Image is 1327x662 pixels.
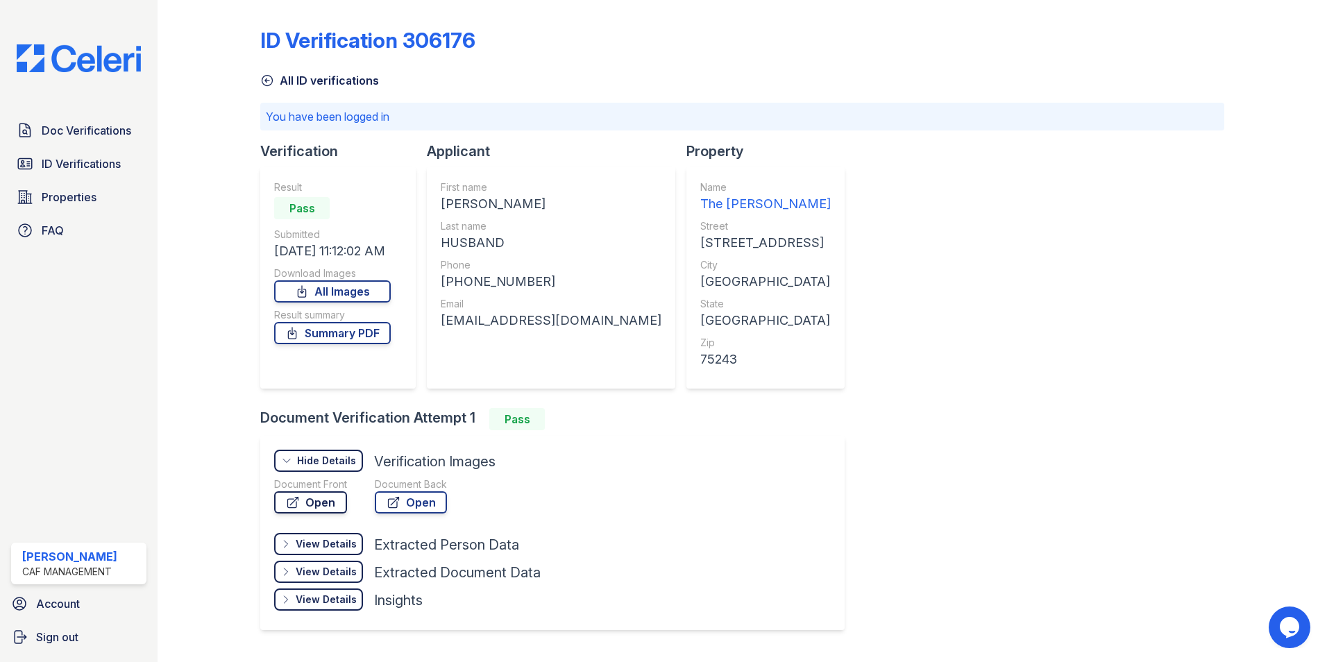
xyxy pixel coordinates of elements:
[260,28,475,53] div: ID Verification 306176
[11,117,146,144] a: Doc Verifications
[441,194,661,214] div: [PERSON_NAME]
[274,491,347,514] a: Open
[375,491,447,514] a: Open
[700,311,831,330] div: [GEOGRAPHIC_DATA]
[297,454,356,468] div: Hide Details
[42,155,121,172] span: ID Verifications
[274,280,391,303] a: All Images
[266,108,1219,125] p: You have been logged in
[686,142,856,161] div: Property
[374,591,423,610] div: Insights
[11,150,146,178] a: ID Verifications
[700,180,831,214] a: Name The [PERSON_NAME]
[700,350,831,369] div: 75243
[6,623,152,651] a: Sign out
[700,336,831,350] div: Zip
[441,233,661,253] div: HUSBAND
[42,189,96,205] span: Properties
[296,565,357,579] div: View Details
[274,180,391,194] div: Result
[260,72,379,89] a: All ID verifications
[22,548,117,565] div: [PERSON_NAME]
[441,297,661,311] div: Email
[296,593,357,606] div: View Details
[274,197,330,219] div: Pass
[374,452,496,471] div: Verification Images
[42,222,64,239] span: FAQ
[441,272,661,291] div: [PHONE_NUMBER]
[6,44,152,72] img: CE_Logo_Blue-a8612792a0a2168367f1c8372b55b34899dd931a85d93a1a3d3e32e68fde9ad4.png
[274,477,347,491] div: Document Front
[700,180,831,194] div: Name
[441,219,661,233] div: Last name
[700,219,831,233] div: Street
[441,311,661,330] div: [EMAIL_ADDRESS][DOMAIN_NAME]
[700,297,831,311] div: State
[274,322,391,344] a: Summary PDF
[274,308,391,322] div: Result summary
[427,142,686,161] div: Applicant
[274,241,391,261] div: [DATE] 11:12:02 AM
[42,122,131,139] span: Doc Verifications
[700,272,831,291] div: [GEOGRAPHIC_DATA]
[274,266,391,280] div: Download Images
[700,194,831,214] div: The [PERSON_NAME]
[260,142,427,161] div: Verification
[11,183,146,211] a: Properties
[6,590,152,618] a: Account
[374,535,519,554] div: Extracted Person Data
[36,629,78,645] span: Sign out
[260,408,856,430] div: Document Verification Attempt 1
[489,408,545,430] div: Pass
[700,258,831,272] div: City
[11,217,146,244] a: FAQ
[274,228,391,241] div: Submitted
[441,180,661,194] div: First name
[374,563,541,582] div: Extracted Document Data
[22,565,117,579] div: CAF Management
[441,258,661,272] div: Phone
[700,233,831,253] div: [STREET_ADDRESS]
[296,537,357,551] div: View Details
[375,477,447,491] div: Document Back
[36,595,80,612] span: Account
[1269,606,1313,648] iframe: chat widget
